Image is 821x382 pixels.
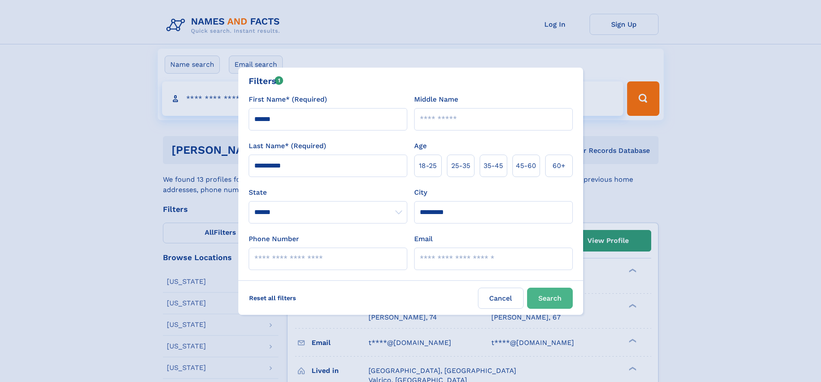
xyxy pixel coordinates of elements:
span: 45‑60 [516,161,536,171]
label: First Name* (Required) [249,94,327,105]
label: Age [414,141,427,151]
label: Phone Number [249,234,299,244]
label: Last Name* (Required) [249,141,326,151]
span: 60+ [553,161,565,171]
span: 35‑45 [484,161,503,171]
span: 18‑25 [419,161,437,171]
label: Middle Name [414,94,458,105]
div: Filters [249,75,284,87]
label: Reset all filters [243,288,302,308]
label: Email [414,234,433,244]
label: City [414,187,427,198]
label: State [249,187,407,198]
button: Search [527,288,573,309]
span: 25‑35 [451,161,470,171]
label: Cancel [478,288,524,309]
